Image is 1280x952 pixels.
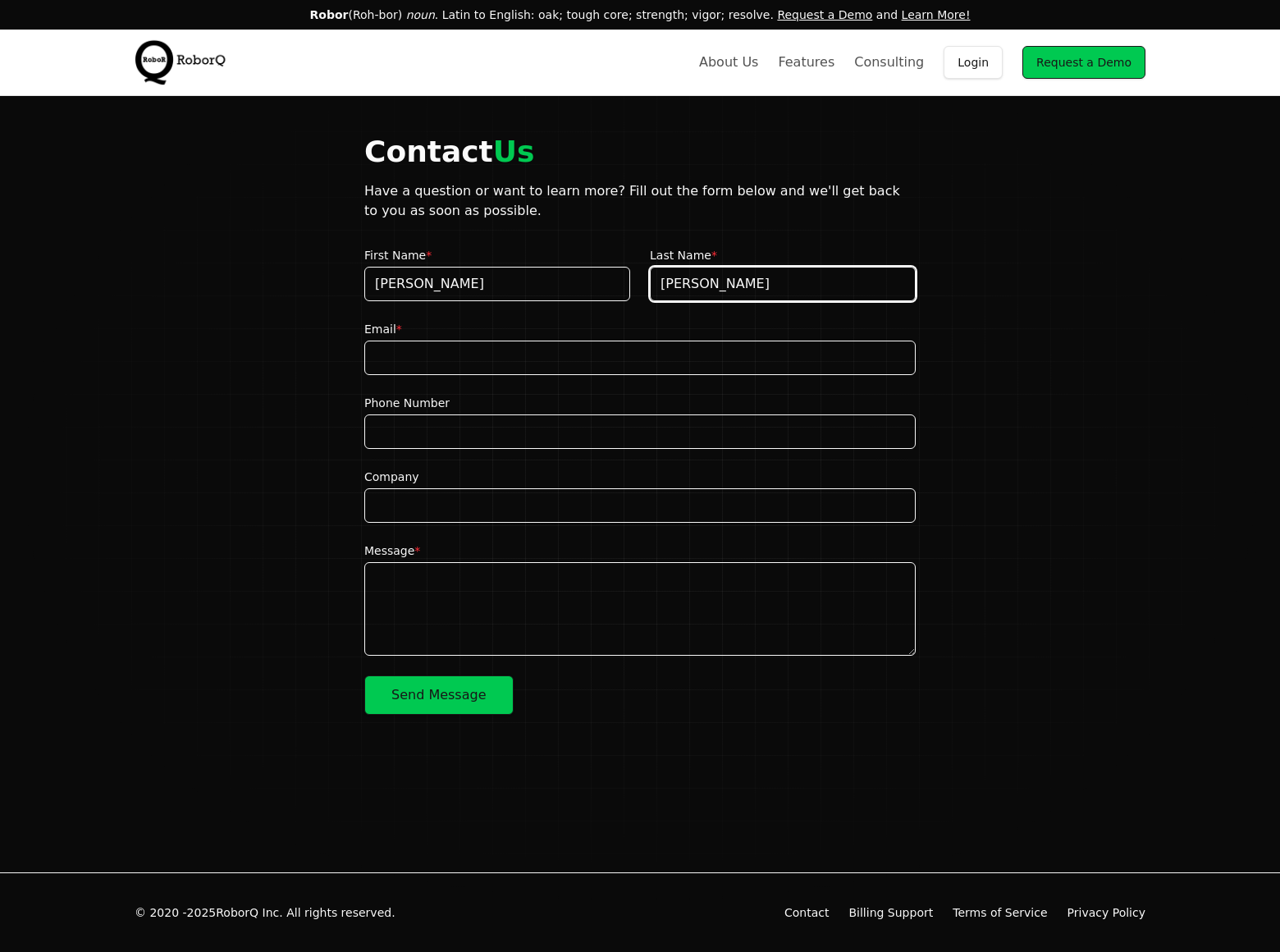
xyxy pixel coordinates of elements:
a: Request a Demo [777,8,872,21]
label: Last Name [650,247,916,263]
label: Phone Number [364,395,916,411]
h1: Contact [364,135,916,168]
label: Company [364,469,916,485]
a: Contact [784,904,829,921]
em: noun [406,8,435,21]
a: Learn More! [902,8,971,21]
a: Consulting [854,53,924,72]
a: About Us [699,53,758,72]
img: RoborQ Inc. Logo [135,38,233,87]
p: (Roh-bor) . Latin to English: oak; tough core; strength; vigor; resolve. and [20,7,1260,23]
label: Email [364,321,916,337]
span: Us [493,135,535,168]
p: © 2020 - 2025 RoborQ Inc. All rights reserved. [135,904,395,921]
a: Login [944,46,1003,79]
a: Features [778,53,834,72]
a: Privacy Policy [1067,904,1145,921]
a: Billing Support [848,904,933,921]
label: Message [364,542,916,559]
button: Send Message [364,675,514,715]
span: Robor [310,8,349,21]
a: Terms of Service [953,904,1047,921]
label: First Name [364,247,630,263]
p: Have a question or want to learn more? Fill out the form below and we'll get back to you as soon ... [364,181,916,221]
a: Request a Demo [1022,46,1145,79]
